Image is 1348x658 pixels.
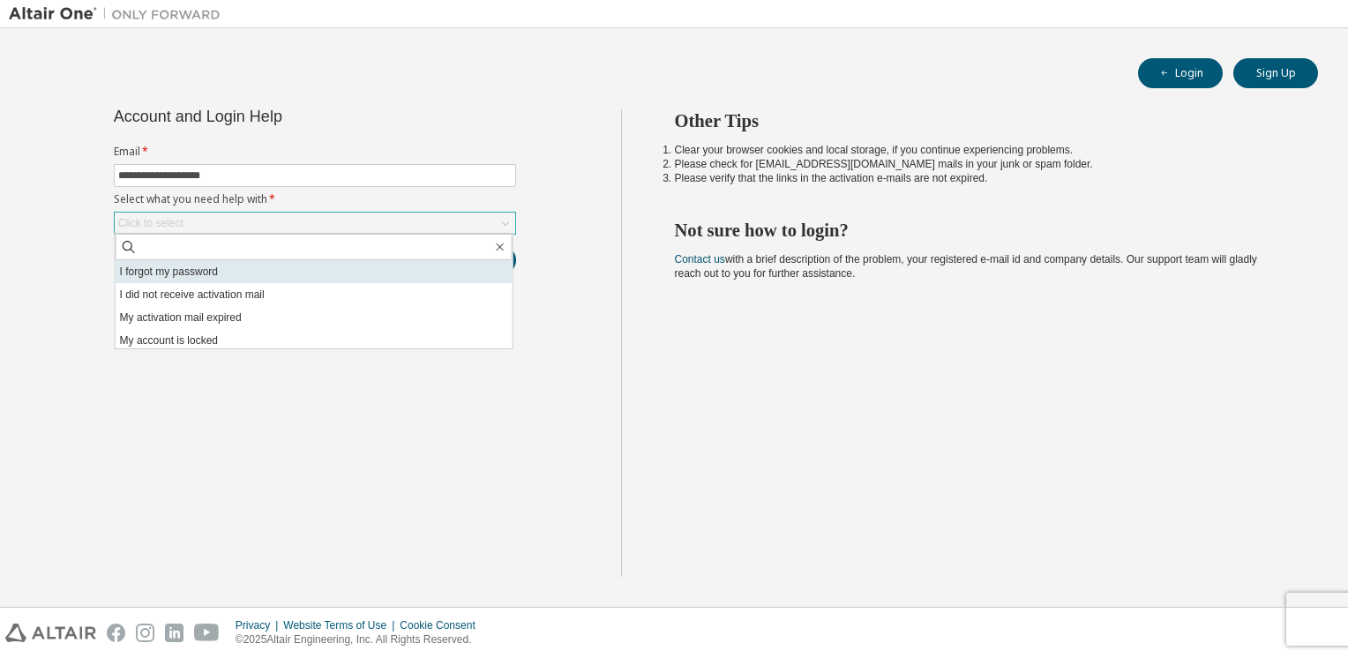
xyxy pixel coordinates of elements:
[194,624,220,642] img: youtube.svg
[1138,58,1223,88] button: Login
[1233,58,1318,88] button: Sign Up
[107,624,125,642] img: facebook.svg
[114,109,436,123] div: Account and Login Help
[116,260,513,283] li: I forgot my password
[675,143,1287,157] li: Clear your browser cookies and local storage, if you continue experiencing problems.
[5,624,96,642] img: altair_logo.svg
[136,624,154,642] img: instagram.svg
[115,213,515,234] div: Click to select
[675,219,1287,242] h2: Not sure how to login?
[675,253,1257,280] span: with a brief description of the problem, your registered e-mail id and company details. Our suppo...
[675,171,1287,185] li: Please verify that the links in the activation e-mails are not expired.
[675,157,1287,171] li: Please check for [EMAIL_ADDRESS][DOMAIN_NAME] mails in your junk or spam folder.
[114,192,516,206] label: Select what you need help with
[114,145,516,159] label: Email
[236,632,486,647] p: © 2025 Altair Engineering, Inc. All Rights Reserved.
[675,253,725,265] a: Contact us
[236,618,283,632] div: Privacy
[400,618,485,632] div: Cookie Consent
[9,5,229,23] img: Altair One
[165,624,183,642] img: linkedin.svg
[283,618,400,632] div: Website Terms of Use
[118,216,183,230] div: Click to select
[675,109,1287,132] h2: Other Tips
